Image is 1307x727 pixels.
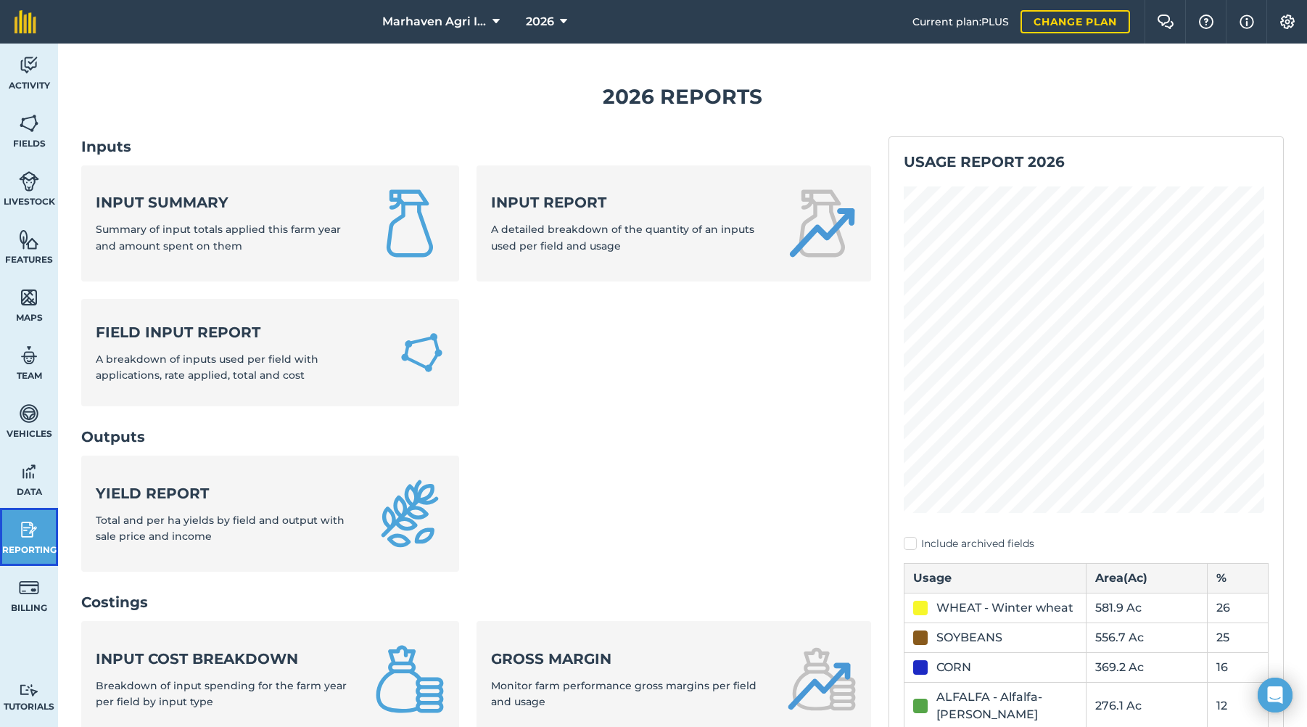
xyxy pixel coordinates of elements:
[19,519,39,541] img: svg+xml;base64,PD94bWwgdmVyc2lvbj0iMS4wIiBlbmNvZGluZz0idXRmLTgiPz4KPCEtLSBHZW5lcmF0b3I6IEFkb2JlIE...
[1087,623,1208,652] td: 556.7 Ac
[904,563,1087,593] th: Usage
[1021,10,1130,33] a: Change plan
[936,689,1077,723] div: ALFALFA - Alfalfa-[PERSON_NAME]
[96,322,382,342] strong: Field Input Report
[1208,652,1269,682] td: 16
[19,403,39,424] img: svg+xml;base64,PD94bWwgdmVyc2lvbj0iMS4wIiBlbmNvZGluZz0idXRmLTgiPz4KPCEtLSBHZW5lcmF0b3I6IEFkb2JlIE...
[1087,593,1208,623] td: 581.9 Ac
[1208,593,1269,623] td: 26
[375,479,445,549] img: Yield report
[936,599,1073,617] div: WHEAT - Winter wheat
[96,514,345,543] span: Total and per ha yields by field and output with sale price and income
[904,536,1269,551] label: Include archived fields
[15,10,36,33] img: fieldmargin Logo
[1208,623,1269,652] td: 25
[19,287,39,308] img: svg+xml;base64,PHN2ZyB4bWxucz0iaHR0cDovL3d3dy53My5vcmcvMjAwMC9zdmciIHdpZHRoPSI1NiIgaGVpZ2h0PSI2MC...
[1240,13,1254,30] img: svg+xml;base64,PHN2ZyB4bWxucz0iaHR0cDovL3d3dy53My5vcmcvMjAwMC9zdmciIHdpZHRoPSIxNyIgaGVpZ2h0PSIxNy...
[96,353,318,382] span: A breakdown of inputs used per field with applications, rate applied, total and cost
[19,54,39,76] img: svg+xml;base64,PD94bWwgdmVyc2lvbj0iMS4wIiBlbmNvZGluZz0idXRmLTgiPz4KPCEtLSBHZW5lcmF0b3I6IEFkb2JlIE...
[19,577,39,599] img: svg+xml;base64,PD94bWwgdmVyc2lvbj0iMS4wIiBlbmNvZGluZz0idXRmLTgiPz4KPCEtLSBHZW5lcmF0b3I6IEFkb2JlIE...
[1258,678,1292,712] div: Open Intercom Messenger
[96,483,358,504] strong: Yield report
[19,112,39,134] img: svg+xml;base64,PHN2ZyB4bWxucz0iaHR0cDovL3d3dy53My5vcmcvMjAwMC9zdmciIHdpZHRoPSI1NiIgaGVpZ2h0PSI2MC...
[81,427,871,447] h2: Outputs
[19,461,39,482] img: svg+xml;base64,PD94bWwgdmVyc2lvbj0iMS4wIiBlbmNvZGluZz0idXRmLTgiPz4KPCEtLSBHZW5lcmF0b3I6IEFkb2JlIE...
[81,81,1284,113] h1: 2026 Reports
[491,223,754,252] span: A detailed breakdown of the quantity of an inputs used per field and usage
[375,189,445,258] img: Input summary
[904,152,1269,172] h2: Usage report 2026
[1279,15,1296,29] img: A cog icon
[96,223,341,252] span: Summary of input totals applied this farm year and amount spent on them
[81,165,459,282] a: Input summarySummary of input totals applied this farm year and amount spent on them
[19,345,39,366] img: svg+xml;base64,PD94bWwgdmVyc2lvbj0iMS4wIiBlbmNvZGluZz0idXRmLTgiPz4KPCEtLSBHZW5lcmF0b3I6IEFkb2JlIE...
[81,136,871,157] h2: Inputs
[81,592,871,612] h2: Costings
[96,679,347,708] span: Breakdown of input spending for the farm year per field by input type
[81,456,459,572] a: Yield reportTotal and per ha yields by field and output with sale price and income
[491,192,770,213] strong: Input report
[19,171,39,192] img: svg+xml;base64,PD94bWwgdmVyc2lvbj0iMS4wIiBlbmNvZGluZz0idXRmLTgiPz4KPCEtLSBHZW5lcmF0b3I6IEFkb2JlIE...
[526,13,554,30] span: 2026
[912,14,1009,30] span: Current plan : PLUS
[787,189,857,258] img: Input report
[936,629,1002,646] div: SOYBEANS
[1157,15,1174,29] img: Two speech bubbles overlapping with the left bubble in the forefront
[787,644,857,714] img: Gross margin
[1087,652,1208,682] td: 369.2 Ac
[375,644,445,714] img: Input cost breakdown
[1087,563,1208,593] th: Area ( Ac )
[19,229,39,250] img: svg+xml;base64,PHN2ZyB4bWxucz0iaHR0cDovL3d3dy53My5vcmcvMjAwMC9zdmciIHdpZHRoPSI1NiIgaGVpZ2h0PSI2MC...
[1197,15,1215,29] img: A question mark icon
[19,683,39,697] img: svg+xml;base64,PD94bWwgdmVyc2lvbj0iMS4wIiBlbmNvZGluZz0idXRmLTgiPz4KPCEtLSBHZW5lcmF0b3I6IEFkb2JlIE...
[399,328,445,377] img: Field Input Report
[96,649,358,669] strong: Input cost breakdown
[477,165,872,282] a: Input reportA detailed breakdown of the quantity of an inputs used per field and usage
[1208,563,1269,593] th: %
[96,192,358,213] strong: Input summary
[382,13,487,30] span: Marhaven Agri Inc
[936,659,971,676] div: CORN
[491,649,770,669] strong: Gross margin
[491,679,756,708] span: Monitor farm performance gross margins per field and usage
[81,299,459,407] a: Field Input ReportA breakdown of inputs used per field with applications, rate applied, total and...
